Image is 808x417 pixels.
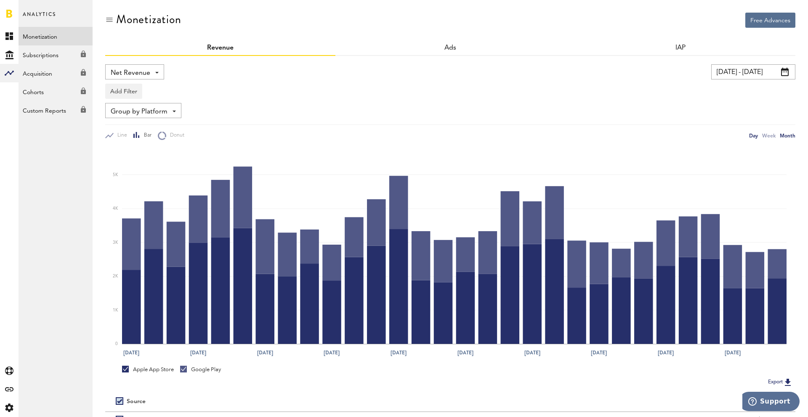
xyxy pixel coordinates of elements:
a: IAP [675,45,686,51]
text: 0 [115,342,118,346]
span: Group by Platform [111,105,167,119]
div: Week [762,131,776,140]
text: [DATE] [591,349,607,356]
a: Cohorts [19,82,93,101]
div: Month [780,131,795,140]
text: [DATE] [257,349,273,356]
button: Add Filter [105,84,142,99]
button: Free Advances [745,13,795,28]
span: Analytics [23,9,56,27]
text: [DATE] [123,349,139,356]
div: Monetization [116,13,181,26]
text: 2K [113,274,118,278]
text: [DATE] [391,349,407,356]
a: Custom Reports [19,101,93,119]
a: Monetization [19,27,93,45]
div: Source [127,398,146,405]
div: Day [749,131,758,140]
span: Net Revenue [111,66,150,80]
text: 4K [113,207,118,211]
a: Ads [444,45,456,51]
span: Line [114,132,127,139]
text: 3K [113,240,118,245]
button: Export [765,377,795,388]
text: 5K [113,173,118,177]
text: 1K [113,308,118,312]
text: [DATE] [658,349,674,356]
a: Subscriptions [19,45,93,64]
div: Google Play [180,366,221,373]
text: [DATE] [190,349,206,356]
a: Revenue [207,45,234,51]
text: [DATE] [324,349,340,356]
text: [DATE] [725,349,741,356]
div: Apple App Store [122,366,174,373]
div: Period total [461,398,785,405]
img: Export [783,377,793,387]
span: Donut [166,132,184,139]
a: Acquisition [19,64,93,82]
iframe: Opens a widget where you can find more information [742,392,800,413]
span: Bar [140,132,151,139]
text: [DATE] [457,349,473,356]
text: [DATE] [524,349,540,356]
